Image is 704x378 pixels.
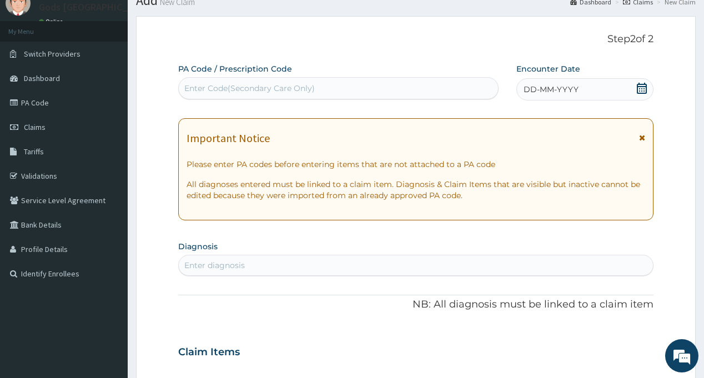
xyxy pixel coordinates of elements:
label: PA Code / Prescription Code [178,63,292,74]
textarea: Type your message and hit 'Enter' [6,256,212,295]
span: Dashboard [24,73,60,83]
span: DD-MM-YYYY [524,84,579,95]
div: Enter diagnosis [184,260,245,271]
div: Enter Code(Secondary Care Only) [184,83,315,94]
label: Encounter Date [516,63,580,74]
p: Please enter PA codes before entering items that are not attached to a PA code [187,159,645,170]
img: d_794563401_company_1708531726252_794563401 [21,56,45,83]
p: Gods [GEOGRAPHIC_DATA] [39,2,154,12]
div: Minimize live chat window [182,6,209,32]
span: Claims [24,122,46,132]
label: Diagnosis [178,241,218,252]
h1: Important Notice [187,132,270,144]
p: All diagnoses entered must be linked to a claim item. Diagnosis & Claim Items that are visible bu... [187,179,645,201]
span: We're online! [64,117,153,229]
span: Tariffs [24,147,44,157]
a: Online [39,18,66,26]
p: NB: All diagnosis must be linked to a claim item [178,298,653,312]
h3: Claim Items [178,346,240,359]
span: Switch Providers [24,49,81,59]
p: Step 2 of 2 [178,33,653,46]
div: Chat with us now [58,62,187,77]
